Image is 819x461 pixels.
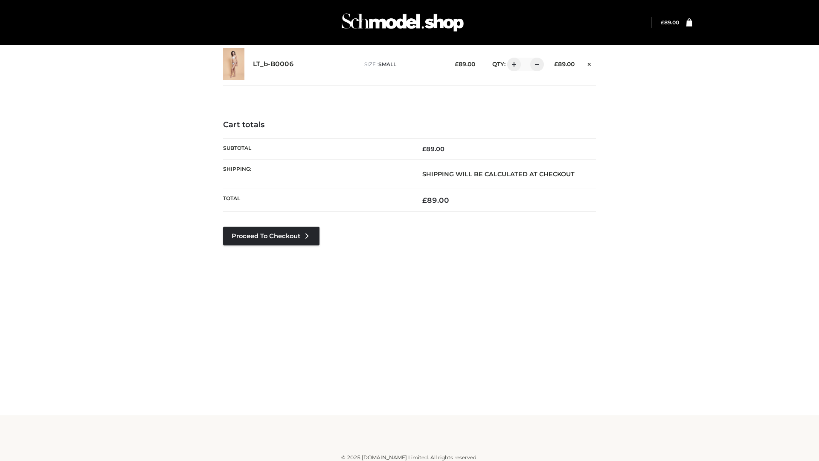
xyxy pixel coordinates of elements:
[378,61,396,67] span: SMALL
[223,48,244,80] img: LT_b-B0006 - SMALL
[554,61,558,67] span: £
[455,61,459,67] span: £
[223,120,596,130] h4: Cart totals
[661,19,679,26] bdi: 89.00
[223,227,319,245] a: Proceed to Checkout
[583,58,596,69] a: Remove this item
[422,145,426,153] span: £
[554,61,575,67] bdi: 89.00
[661,19,664,26] span: £
[223,159,409,189] th: Shipping:
[364,61,441,68] p: size :
[422,170,575,178] strong: Shipping will be calculated at checkout
[223,138,409,159] th: Subtotal
[223,189,409,212] th: Total
[422,145,444,153] bdi: 89.00
[253,60,294,68] a: LT_b-B0006
[661,19,679,26] a: £89.00
[422,196,449,204] bdi: 89.00
[455,61,475,67] bdi: 89.00
[484,58,541,71] div: QTY:
[339,6,467,39] img: Schmodel Admin 964
[422,196,427,204] span: £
